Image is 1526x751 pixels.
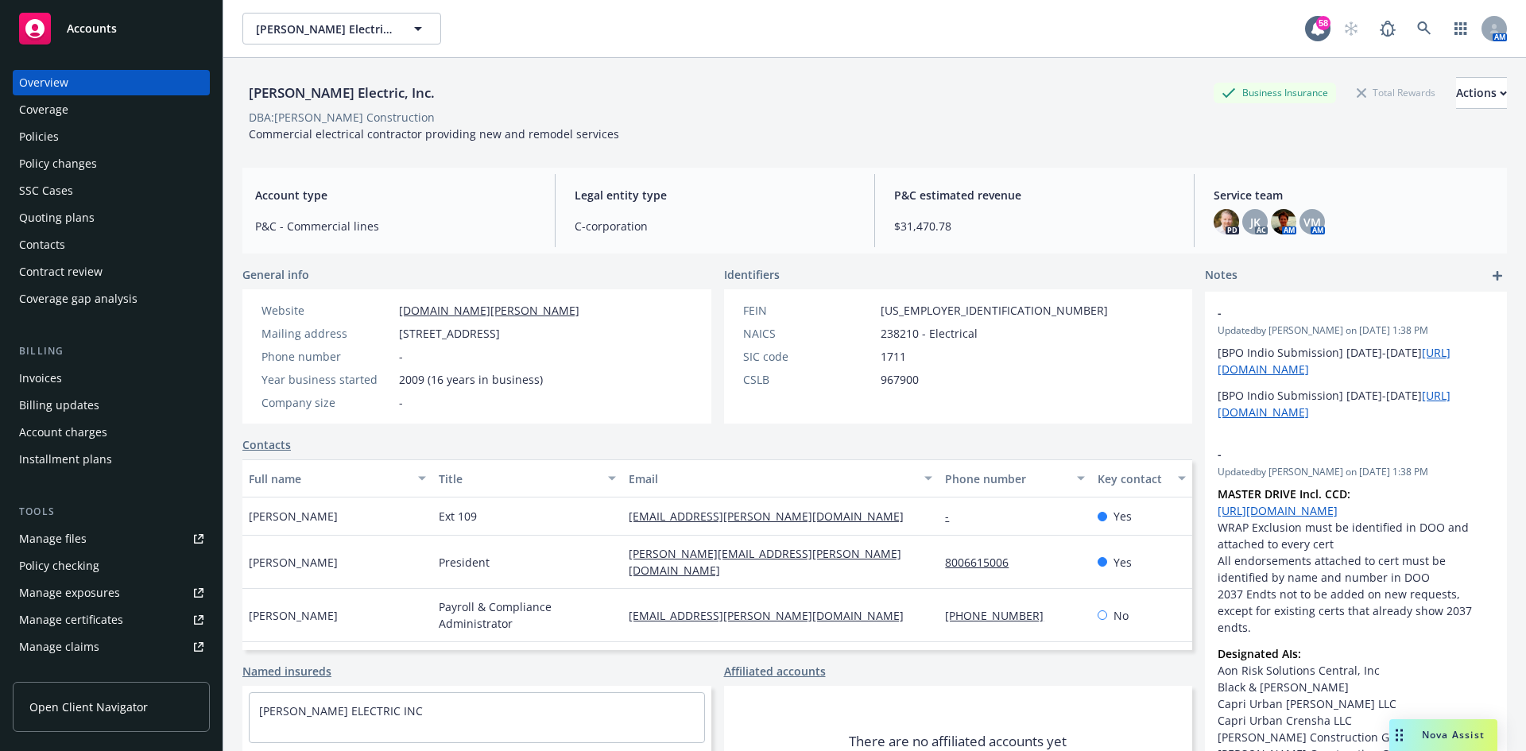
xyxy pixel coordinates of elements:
[13,634,210,660] a: Manage claims
[1218,465,1494,479] span: Updated by [PERSON_NAME] on [DATE] 1:38 PM
[1214,209,1239,234] img: photo
[249,470,409,487] div: Full name
[399,371,543,388] span: 2009 (16 years in business)
[629,546,901,578] a: [PERSON_NAME][EMAIL_ADDRESS][PERSON_NAME][DOMAIN_NAME]
[1098,470,1168,487] div: Key contact
[13,447,210,472] a: Installment plans
[13,205,210,230] a: Quoting plans
[19,661,94,687] div: Manage BORs
[1372,13,1404,45] a: Report a Bug
[13,97,210,122] a: Coverage
[249,126,619,141] span: Commercial electrical contractor providing new and remodel services
[29,699,148,715] span: Open Client Navigator
[19,178,73,203] div: SSC Cases
[19,366,62,391] div: Invoices
[255,218,536,234] span: P&C - Commercial lines
[13,580,210,606] a: Manage exposures
[894,187,1175,203] span: P&C estimated revenue
[1218,519,1494,552] li: WRAP Exclusion must be identified in DOO and attached to every cert
[945,470,1067,487] div: Phone number
[19,580,120,606] div: Manage exposures
[743,348,874,365] div: SIC code
[13,178,210,203] a: SSC Cases
[242,459,432,497] button: Full name
[1250,214,1261,230] span: JK
[13,286,210,312] a: Coverage gap analysis
[1218,304,1453,321] span: -
[881,302,1108,319] span: [US_EMPLOYER_IDENTIFICATION_NUMBER]
[1422,728,1485,741] span: Nova Assist
[1205,292,1507,433] div: -Updatedby [PERSON_NAME] on [DATE] 1:38 PM[BPO Indio Submission] [DATE]-[DATE][URL][DOMAIN_NAME][...
[1335,13,1367,45] a: Start snowing
[13,6,210,51] a: Accounts
[242,436,291,453] a: Contacts
[256,21,393,37] span: [PERSON_NAME] Electric, Inc.
[19,97,68,122] div: Coverage
[575,218,855,234] span: C-corporation
[255,187,536,203] span: Account type
[881,371,919,388] span: 967900
[1205,266,1237,285] span: Notes
[13,366,210,391] a: Invoices
[1456,78,1507,108] div: Actions
[261,371,393,388] div: Year business started
[19,259,103,285] div: Contract review
[945,608,1056,623] a: [PHONE_NUMBER]
[849,732,1067,751] span: There are no affiliated accounts yet
[1303,214,1321,230] span: VM
[1218,486,1350,501] strong: MASTER DRIVE Incl. CCD:
[894,218,1175,234] span: $31,470.78
[261,302,393,319] div: Website
[19,393,99,418] div: Billing updates
[743,325,874,342] div: NAICS
[1408,13,1440,45] a: Search
[939,459,1090,497] button: Phone number
[1218,712,1494,729] li: Capri Urban Crensha LLC
[1114,554,1132,571] span: Yes
[13,526,210,552] a: Manage files
[249,109,435,126] div: DBA: [PERSON_NAME] Construction
[1214,83,1336,103] div: Business Insurance
[1218,552,1494,586] li: All endorsements attached to cert must be identified by name and number in DOO
[13,259,210,285] a: Contract review
[249,508,338,525] span: [PERSON_NAME]
[1218,695,1494,712] li: Capri Urban [PERSON_NAME] LLC
[439,470,598,487] div: Title
[1488,266,1507,285] a: add
[743,302,874,319] div: FEIN
[13,553,210,579] a: Policy checking
[432,459,622,497] button: Title
[1271,209,1296,234] img: photo
[19,634,99,660] div: Manage claims
[1218,344,1494,377] p: [BPO Indio Submission] [DATE]-[DATE]
[743,371,874,388] div: CSLB
[19,526,87,552] div: Manage files
[19,607,123,633] div: Manage certificates
[1349,83,1443,103] div: Total Rewards
[13,343,210,359] div: Billing
[1218,646,1301,661] strong: Designated AIs:
[19,286,137,312] div: Coverage gap analysis
[1445,13,1477,45] a: Switch app
[945,509,962,524] a: -
[629,608,916,623] a: [EMAIL_ADDRESS][PERSON_NAME][DOMAIN_NAME]
[1214,187,1494,203] span: Service team
[19,70,68,95] div: Overview
[881,325,978,342] span: 238210 - Electrical
[575,187,855,203] span: Legal entity type
[945,555,1021,570] a: 8006615006
[1389,719,1497,751] button: Nova Assist
[13,393,210,418] a: Billing updates
[399,394,403,411] span: -
[19,151,97,176] div: Policy changes
[1218,586,1494,636] p: 2037 Endts not to be added on new requests, except for existing certs that already show 2037 endts.
[439,508,477,525] span: Ext 109
[259,703,423,718] a: [PERSON_NAME] ELECTRIC INC
[67,22,117,35] span: Accounts
[1091,459,1192,497] button: Key contact
[13,70,210,95] a: Overview
[242,13,441,45] button: [PERSON_NAME] Electric, Inc.
[242,663,331,679] a: Named insureds
[19,553,99,579] div: Policy checking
